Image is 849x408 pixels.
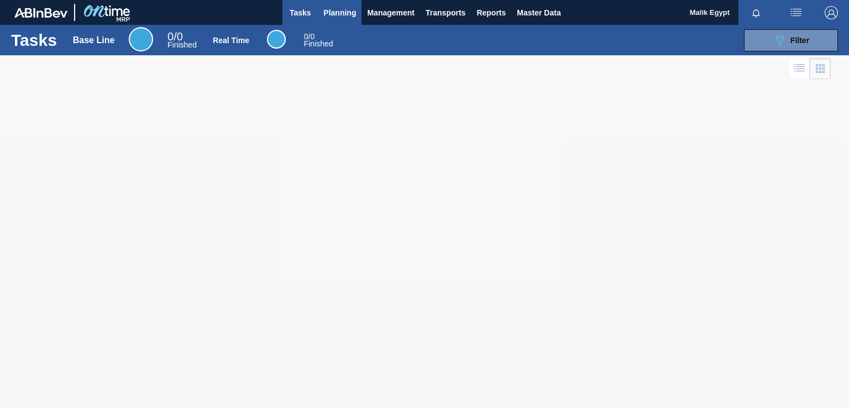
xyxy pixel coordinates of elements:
img: Logout [825,6,838,19]
div: Base Line [167,32,197,49]
button: Filter [744,29,838,51]
h1: Tasks [11,34,57,46]
span: Finished [167,40,197,49]
span: Reports [476,6,506,19]
span: Tasks [288,6,312,19]
div: Base Line [129,27,153,51]
span: Master Data [517,6,560,19]
div: Real Time [304,33,333,48]
span: Filter [790,36,809,45]
span: Finished [304,39,333,48]
img: TNhmsLtSVTkK8tSr43FrP2fwEKptu5GPRR3wAAAABJRU5ErkJggg== [14,8,67,18]
div: Base Line [73,35,115,45]
span: 0 [167,30,174,43]
span: Planning [323,6,356,19]
div: Real Time [213,36,249,45]
span: Management [367,6,415,19]
span: / 0 [304,32,315,41]
div: Real Time [267,30,286,49]
span: 0 [304,32,308,41]
button: Notifications [738,5,774,20]
span: / 0 [167,30,183,43]
img: userActions [789,6,803,19]
span: Transports [426,6,465,19]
